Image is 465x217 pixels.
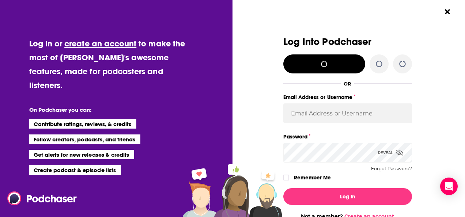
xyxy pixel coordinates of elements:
[283,188,412,205] button: Log In
[441,5,454,19] button: Close Button
[283,132,412,141] label: Password
[440,178,458,195] div: Open Intercom Messenger
[29,134,141,144] li: Follow creators, podcasts, and friends
[283,37,412,47] h3: Log Into Podchaser
[7,191,77,205] img: Podchaser - Follow, Share and Rate Podcasts
[64,38,136,49] a: create an account
[378,143,403,163] div: Reveal
[283,103,412,123] input: Email Address or Username
[344,81,351,87] div: OR
[29,165,121,175] li: Create podcast & episode lists
[29,119,137,129] li: Contribute ratings, reviews, & credits
[29,106,175,113] li: On Podchaser you can:
[29,150,134,159] li: Get alerts for new releases & credits
[283,92,412,102] label: Email Address or Username
[7,191,72,205] a: Podchaser - Follow, Share and Rate Podcasts
[371,166,412,171] button: Forgot Password?
[294,173,331,182] label: Remember Me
